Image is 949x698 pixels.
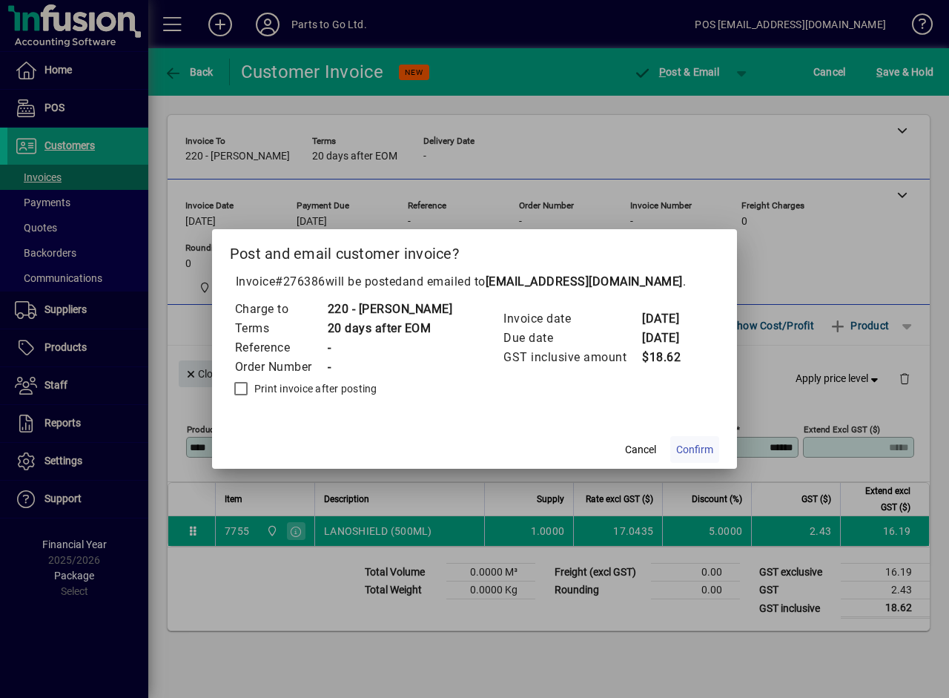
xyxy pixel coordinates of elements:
h2: Post and email customer invoice? [212,229,738,272]
td: [DATE] [641,309,701,329]
span: Confirm [676,442,713,458]
td: Due date [503,329,641,348]
td: Order Number [234,358,327,377]
td: [DATE] [641,329,701,348]
td: - [327,338,453,358]
b: [EMAIL_ADDRESS][DOMAIN_NAME] [486,274,683,289]
button: Confirm [670,436,719,463]
td: GST inclusive amount [503,348,641,367]
td: $18.62 [641,348,701,367]
p: Invoice will be posted . [230,273,720,291]
button: Cancel [617,436,664,463]
td: 20 days after EOM [327,319,453,338]
td: - [327,358,453,377]
td: Invoice date [503,309,641,329]
span: #276386 [275,274,325,289]
td: Charge to [234,300,327,319]
label: Print invoice after posting [251,381,377,396]
td: Terms [234,319,327,338]
span: and emailed to [403,274,683,289]
td: 220 - [PERSON_NAME] [327,300,453,319]
td: Reference [234,338,327,358]
span: Cancel [625,442,656,458]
